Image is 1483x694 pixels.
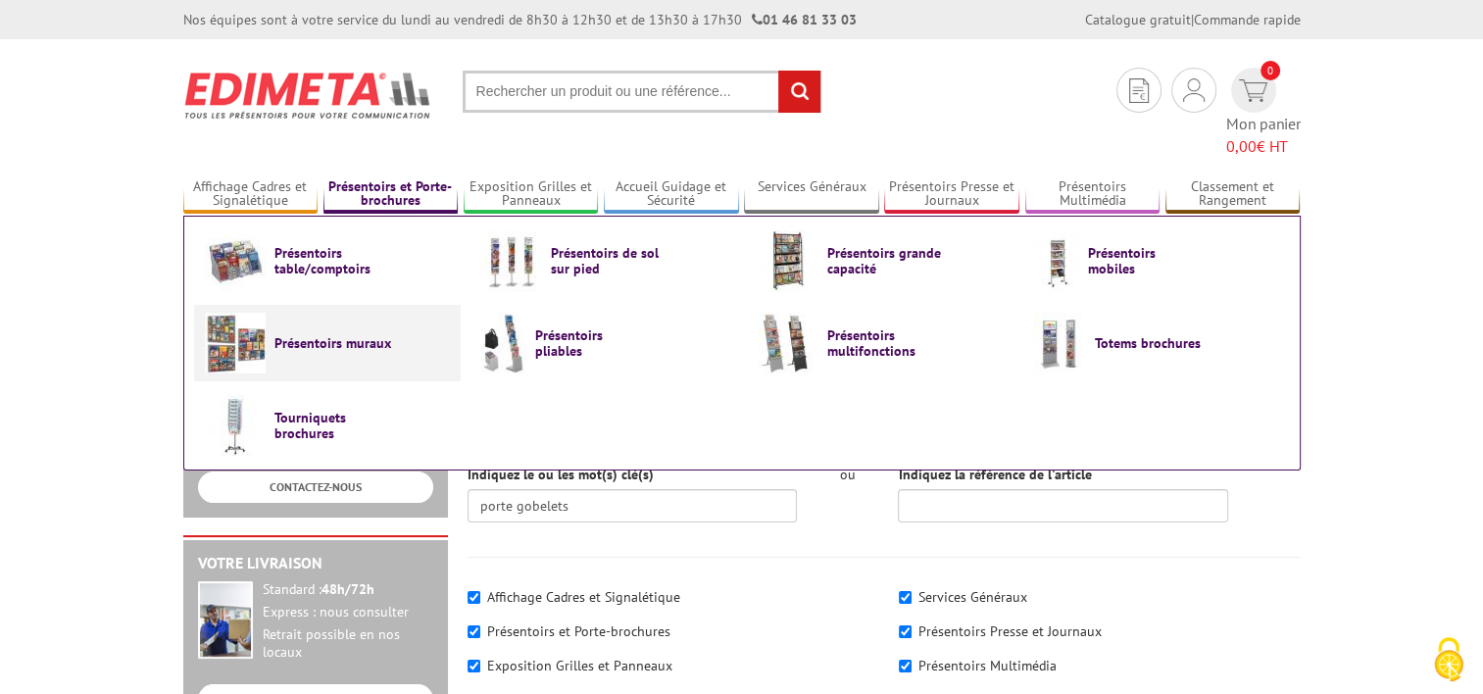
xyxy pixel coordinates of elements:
img: Présentoirs multifonctions [758,313,818,373]
a: Totems brochures [1034,313,1279,373]
label: Présentoirs et Porte-brochures [487,622,670,640]
a: Présentoirs pliables [481,313,726,373]
img: Présentoirs de sol sur pied [481,230,542,291]
a: Classement et Rangement [1165,178,1301,211]
a: Tourniquets brochures [205,395,450,456]
span: Totems brochures [1095,335,1212,351]
img: Présentoirs muraux [205,313,266,373]
span: 0 [1261,61,1280,80]
div: Standard : [263,581,433,599]
label: Présentoirs Presse et Journaux [918,622,1102,640]
img: devis rapide [1129,78,1149,103]
input: Présentoirs Presse et Journaux [899,625,912,638]
input: Services Généraux [899,591,912,604]
input: Rechercher un produit ou une référence... [463,71,821,113]
img: Présentoirs grande capacité [758,230,818,291]
label: Présentoirs Multimédia [918,657,1057,674]
img: Totems brochures [1034,313,1086,373]
div: Nos équipes sont à votre service du lundi au vendredi de 8h30 à 12h30 et de 13h30 à 17h30 [183,10,857,29]
span: 0,00 [1226,136,1257,156]
a: Affichage Cadres et Signalétique [183,178,319,211]
input: rechercher [778,71,820,113]
a: CONTACTEZ-NOUS [198,471,433,502]
a: Présentoirs multifonctions [758,313,1003,373]
a: Exposition Grilles et Panneaux [464,178,599,211]
a: Présentoirs Multimédia [1025,178,1161,211]
a: Présentoirs et Porte-brochures [323,178,459,211]
a: Présentoirs grande capacité [758,230,1003,291]
label: Indiquez le ou les mot(s) clé(s) [468,465,654,484]
a: Catalogue gratuit [1085,11,1191,28]
label: Exposition Grilles et Panneaux [487,657,672,674]
strong: 01 46 81 33 03 [752,11,857,28]
a: Présentoirs Presse et Journaux [884,178,1019,211]
label: Affichage Cadres et Signalétique [487,588,680,606]
span: Présentoirs grande capacité [827,245,945,276]
img: Présentoirs mobiles [1034,230,1079,291]
input: Affichage Cadres et Signalétique [468,591,480,604]
img: Présentoirs pliables [481,313,526,373]
label: Services Généraux [918,588,1027,606]
div: Express : nous consulter [263,604,433,621]
img: widget-livraison.jpg [198,581,253,659]
img: Tourniquets brochures [205,395,266,456]
img: devis rapide [1183,78,1205,102]
img: Présentoirs table/comptoirs [205,230,266,291]
span: Mon panier [1226,113,1301,158]
button: Cookies (fenêtre modale) [1414,627,1483,694]
span: Présentoirs mobiles [1088,245,1206,276]
span: Présentoirs de sol sur pied [551,245,668,276]
label: Indiquez la référence de l'article [898,465,1091,484]
a: devis rapide 0 Mon panier 0,00€ HT [1226,68,1301,158]
input: Présentoirs Multimédia [899,660,912,672]
img: Cookies (fenêtre modale) [1424,635,1473,684]
div: Retrait possible en nos locaux [263,626,433,662]
a: Présentoirs mobiles [1034,230,1279,291]
span: Présentoirs table/comptoirs [274,245,392,276]
a: Présentoirs table/comptoirs [205,230,450,291]
span: Présentoirs muraux [274,335,392,351]
span: € HT [1226,135,1301,158]
a: Services Généraux [744,178,879,211]
a: Présentoirs de sol sur pied [481,230,726,291]
span: Présentoirs multifonctions [827,327,945,359]
input: Présentoirs et Porte-brochures [468,625,480,638]
a: Commande rapide [1194,11,1301,28]
div: | [1085,10,1301,29]
strong: 48h/72h [321,580,374,598]
input: Exposition Grilles et Panneaux [468,660,480,672]
h2: Votre livraison [198,555,433,572]
img: devis rapide [1239,79,1267,102]
a: Présentoirs muraux [205,313,450,373]
span: Tourniquets brochures [274,410,392,441]
img: Edimeta [183,59,433,131]
a: Accueil Guidage et Sécurité [604,178,739,211]
span: Présentoirs pliables [535,327,653,359]
div: ou [826,465,868,484]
